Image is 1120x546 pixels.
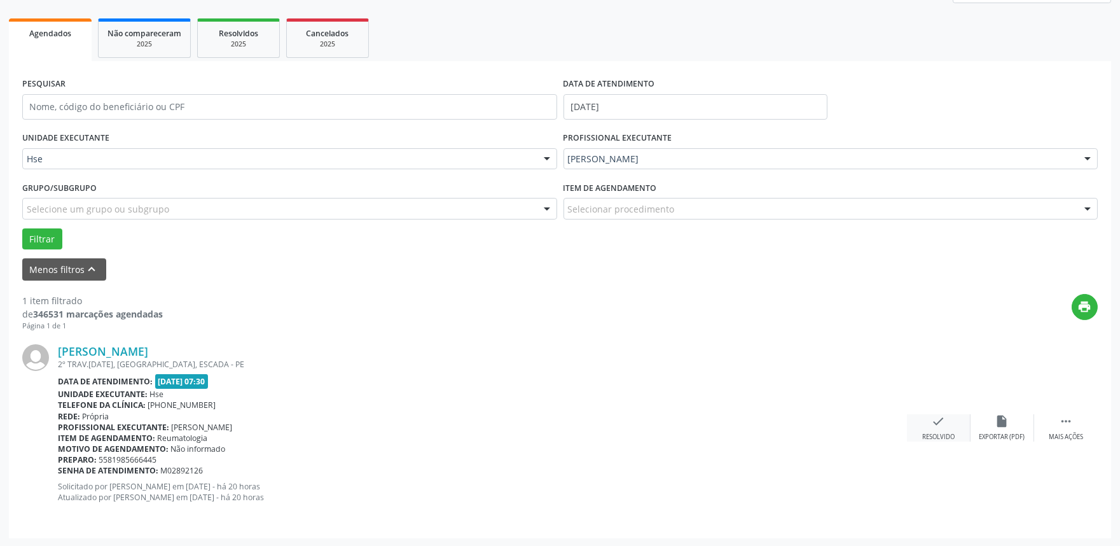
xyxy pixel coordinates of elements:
button: Filtrar [22,228,62,250]
div: de [22,307,163,321]
div: 2025 [107,39,181,49]
span: Hse [150,389,164,400]
span: [PHONE_NUMBER] [148,400,216,410]
span: [PERSON_NAME] [568,153,1072,165]
div: Página 1 de 1 [22,321,163,332]
div: 2025 [207,39,270,49]
div: Exportar (PDF) [979,433,1025,442]
img: img [22,344,49,371]
span: [PERSON_NAME] [172,422,233,433]
b: Data de atendimento: [58,376,153,387]
b: Preparo: [58,454,97,465]
span: Agendados [29,28,71,39]
i: keyboard_arrow_up [85,262,99,276]
label: Item de agendamento [563,178,657,198]
label: DATA DE ATENDIMENTO [563,74,655,94]
i: insert_drive_file [995,414,1009,428]
button: Menos filtroskeyboard_arrow_up [22,258,106,281]
span: 5581985666445 [99,454,157,465]
b: Rede: [58,411,80,422]
span: Selecionar procedimento [568,202,675,216]
div: 1 item filtrado [22,294,163,307]
a: [PERSON_NAME] [58,344,148,358]
b: Unidade executante: [58,389,148,400]
span: M02892126 [161,465,204,476]
i: print [1078,300,1092,314]
input: Nome, código do beneficiário ou CPF [22,94,557,120]
label: Grupo/Subgrupo [22,178,97,198]
i:  [1059,414,1073,428]
b: Senha de atendimento: [58,465,158,476]
div: 2025 [296,39,359,49]
label: PROFISSIONAL EXECUTANTE [563,129,672,148]
b: Item de agendamento: [58,433,155,444]
input: Selecione um intervalo [563,94,827,120]
button: print [1072,294,1098,320]
span: Reumatologia [158,433,208,444]
span: Selecione um grupo ou subgrupo [27,202,169,216]
span: Cancelados [307,28,349,39]
b: Telefone da clínica: [58,400,146,410]
span: [DATE] 07:30 [155,374,209,389]
span: Própria [83,411,109,422]
i: check [932,414,946,428]
span: Hse [27,153,531,165]
b: Motivo de agendamento: [58,444,169,454]
span: Não informado [171,444,226,454]
span: Não compareceram [107,28,181,39]
label: UNIDADE EXECUTANTE [22,129,109,148]
div: 2º TRAV.[DATE], [GEOGRAPHIC_DATA], ESCADA - PE [58,359,907,370]
div: Mais ações [1049,433,1083,442]
strong: 346531 marcações agendadas [33,308,163,320]
span: Resolvidos [219,28,258,39]
label: PESQUISAR [22,74,66,94]
b: Profissional executante: [58,422,169,433]
div: Resolvido [922,433,955,442]
p: Solicitado por [PERSON_NAME] em [DATE] - há 20 horas Atualizado por [PERSON_NAME] em [DATE] - há ... [58,481,907,503]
